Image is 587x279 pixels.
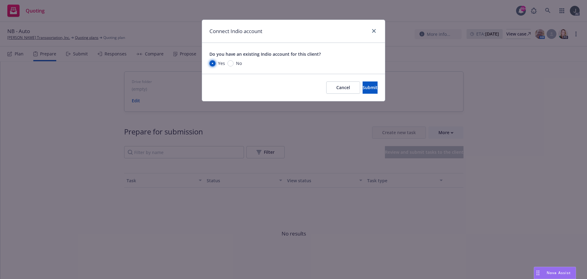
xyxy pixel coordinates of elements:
[209,60,216,66] input: Yes
[336,85,350,90] span: Cancel
[326,81,360,94] button: Cancel
[534,267,576,279] button: Nova Assist
[209,51,321,57] span: Do you have an existing Indio account for this client?
[218,60,225,66] span: Yes
[209,27,262,35] h1: Connect Indio account
[370,27,378,35] a: close
[236,60,242,66] span: No
[534,267,542,279] div: Drag to move
[547,270,571,275] span: Nova Assist
[363,81,378,94] button: Submit
[363,85,378,90] span: Submit
[227,60,234,66] input: No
